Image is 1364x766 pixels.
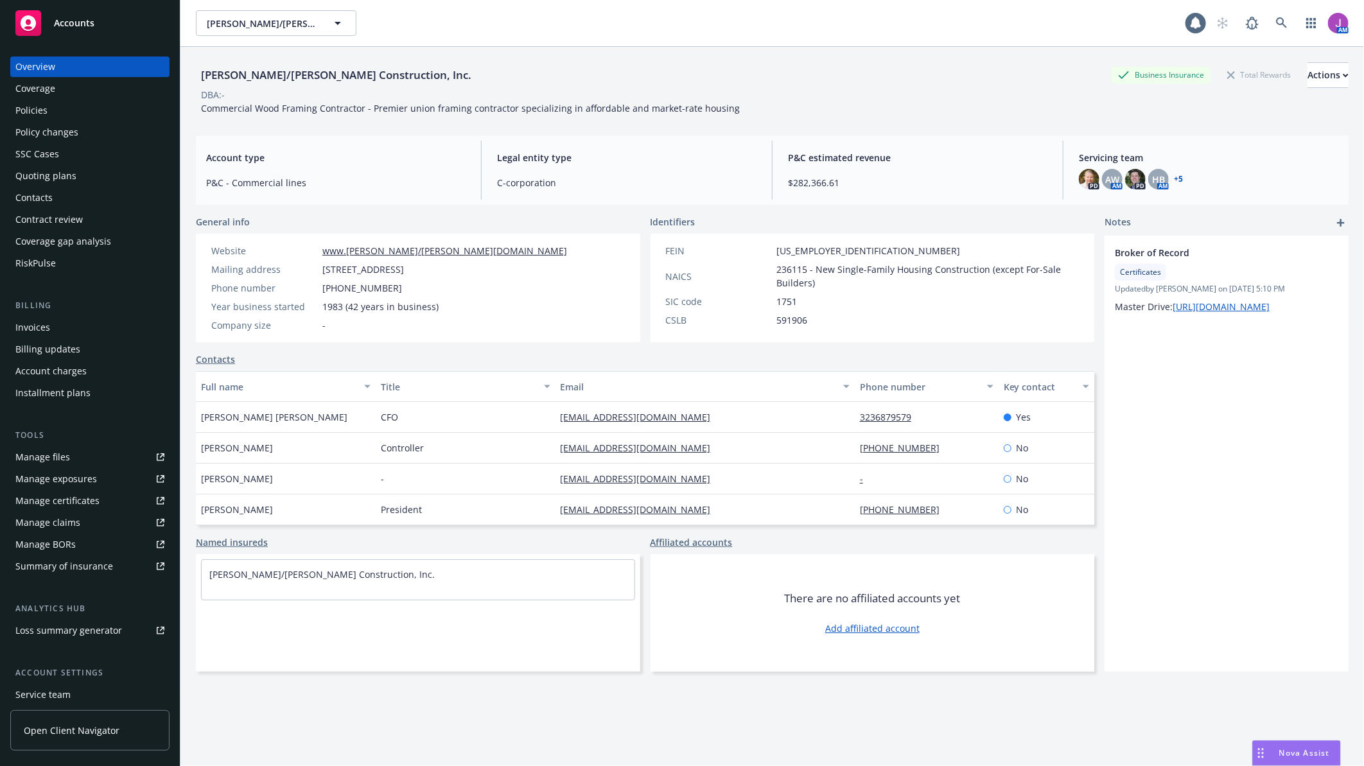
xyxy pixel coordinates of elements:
a: Manage claims [10,512,170,533]
span: $282,366.61 [788,176,1047,189]
div: Broker of RecordCertificatesUpdatedby [PERSON_NAME] on [DATE] 5:10 PMMaster Drive:[URL][DOMAIN_NAME] [1105,236,1349,324]
span: [PERSON_NAME] [201,441,273,455]
a: Contacts [196,353,235,366]
a: SSC Cases [10,144,170,164]
div: Manage claims [15,512,80,533]
span: No [1017,503,1029,516]
span: [US_EMPLOYER_IDENTIFICATION_NUMBER] [777,244,961,257]
div: Policy changes [15,122,78,143]
span: Servicing team [1079,151,1338,164]
span: AW [1105,173,1119,186]
button: Email [555,371,855,402]
div: Total Rewards [1221,67,1297,83]
img: photo [1125,169,1146,189]
span: No [1017,472,1029,485]
span: Nova Assist [1279,747,1330,758]
a: Switch app [1298,10,1324,36]
p: Master Drive: [1115,300,1338,313]
div: Contacts [15,187,53,208]
a: Affiliated accounts [651,535,733,549]
a: Search [1269,10,1295,36]
div: RiskPulse [15,253,56,274]
a: Contacts [10,187,170,208]
a: Billing updates [10,339,170,360]
img: photo [1328,13,1349,33]
a: [URL][DOMAIN_NAME] [1173,300,1270,313]
span: Yes [1017,410,1031,424]
span: Manage exposures [10,469,170,489]
div: Company size [211,318,317,332]
div: Year business started [211,300,317,313]
button: Key contact [999,371,1094,402]
a: 3236879579 [860,411,922,423]
a: Account charges [10,361,170,381]
div: SSC Cases [15,144,59,164]
a: Policies [10,100,170,121]
div: Tools [10,429,170,442]
span: No [1017,441,1029,455]
span: 236115 - New Single-Family Housing Construction (except For-Sale Builders) [777,263,1080,290]
button: Phone number [855,371,999,402]
a: Manage certificates [10,491,170,511]
span: [STREET_ADDRESS] [322,263,404,276]
a: [EMAIL_ADDRESS][DOMAIN_NAME] [561,503,721,516]
div: Summary of insurance [15,556,113,577]
div: Account settings [10,666,170,679]
a: Installment plans [10,383,170,403]
button: [PERSON_NAME]/[PERSON_NAME] Construction, Inc. [196,10,356,36]
a: [EMAIL_ADDRESS][DOMAIN_NAME] [561,411,721,423]
div: Website [211,244,317,257]
span: President [381,503,422,516]
span: [PHONE_NUMBER] [322,281,402,295]
span: Legal entity type [497,151,756,164]
a: RiskPulse [10,253,170,274]
a: Coverage gap analysis [10,231,170,252]
span: [PERSON_NAME] [201,503,273,516]
div: Invoices [15,317,50,338]
span: Notes [1105,215,1131,231]
div: Manage exposures [15,469,97,489]
div: Phone number [860,380,979,394]
a: Summary of insurance [10,556,170,577]
a: Invoices [10,317,170,338]
span: 1983 (42 years in business) [322,300,439,313]
a: Manage files [10,447,170,467]
span: There are no affiliated accounts yet [784,591,960,606]
div: Quoting plans [15,166,76,186]
div: Billing updates [15,339,80,360]
div: Installment plans [15,383,91,403]
div: Key contact [1004,380,1075,394]
a: Policy changes [10,122,170,143]
span: General info [196,215,250,229]
div: Overview [15,57,55,77]
div: NAICS [666,270,772,283]
span: Identifiers [651,215,695,229]
div: Phone number [211,281,317,295]
button: Nova Assist [1252,740,1341,766]
span: HB [1152,173,1165,186]
a: Service team [10,684,170,705]
div: Coverage [15,78,55,99]
a: Report a Bug [1239,10,1265,36]
span: 1751 [777,295,798,308]
button: Full name [196,371,376,402]
div: Contract review [15,209,83,230]
span: Broker of Record [1115,246,1305,259]
span: Certificates [1120,266,1161,278]
a: [PERSON_NAME]/[PERSON_NAME] Construction, Inc. [209,568,435,580]
div: Billing [10,299,170,312]
span: - [381,472,384,485]
div: DBA: - [201,88,225,101]
div: [PERSON_NAME]/[PERSON_NAME] Construction, Inc. [196,67,477,83]
a: [PHONE_NUMBER] [860,503,950,516]
div: Drag to move [1253,741,1269,765]
div: Business Insurance [1112,67,1211,83]
span: 591906 [777,313,808,327]
button: Actions [1307,62,1349,88]
a: Contract review [10,209,170,230]
div: Coverage gap analysis [15,231,111,252]
div: Mailing address [211,263,317,276]
a: Named insureds [196,535,268,549]
div: Policies [15,100,48,121]
a: Loss summary generator [10,620,170,641]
